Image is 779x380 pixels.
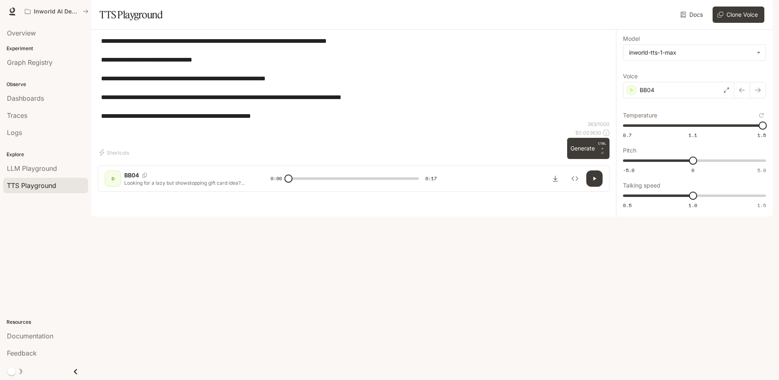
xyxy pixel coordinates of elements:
[623,73,638,79] p: Voice
[34,8,79,15] p: Inworld AI Demos
[139,173,150,178] button: Copy Voice ID
[623,45,766,60] div: inworld-tts-1-max
[425,175,437,183] span: 0:17
[689,202,697,209] span: 1.0
[757,111,766,120] button: Reset to default
[689,132,697,139] span: 1.1
[598,141,606,156] p: ⏎
[98,146,132,159] button: Shortcuts
[567,170,583,187] button: Inspect
[567,138,610,159] button: GenerateCTRL +⏎
[623,202,632,209] span: 0.5
[623,148,636,153] p: Pitch
[623,183,660,188] p: Talking speed
[124,179,251,186] p: ​​​Looking for a lazy but showstopping gift card idea? This wristlet keychain wallet is the one. ...
[547,170,563,187] button: Download audio
[99,7,163,23] h1: TTS Playground
[691,167,694,174] span: 0
[713,7,764,23] button: Clone Voice
[623,167,634,174] span: -5.0
[21,3,92,20] button: All workspaces
[623,36,640,42] p: Model
[757,132,766,139] span: 1.5
[623,132,632,139] span: 0.7
[623,113,657,118] p: Temperature
[271,175,282,183] span: 0:00
[679,7,706,23] a: Docs
[598,141,606,151] p: CTRL +
[640,86,654,94] p: BB04
[757,167,766,174] span: 5.0
[106,172,119,185] div: D
[124,171,139,179] p: BB04
[629,49,753,57] div: inworld-tts-1-max
[757,202,766,209] span: 1.5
